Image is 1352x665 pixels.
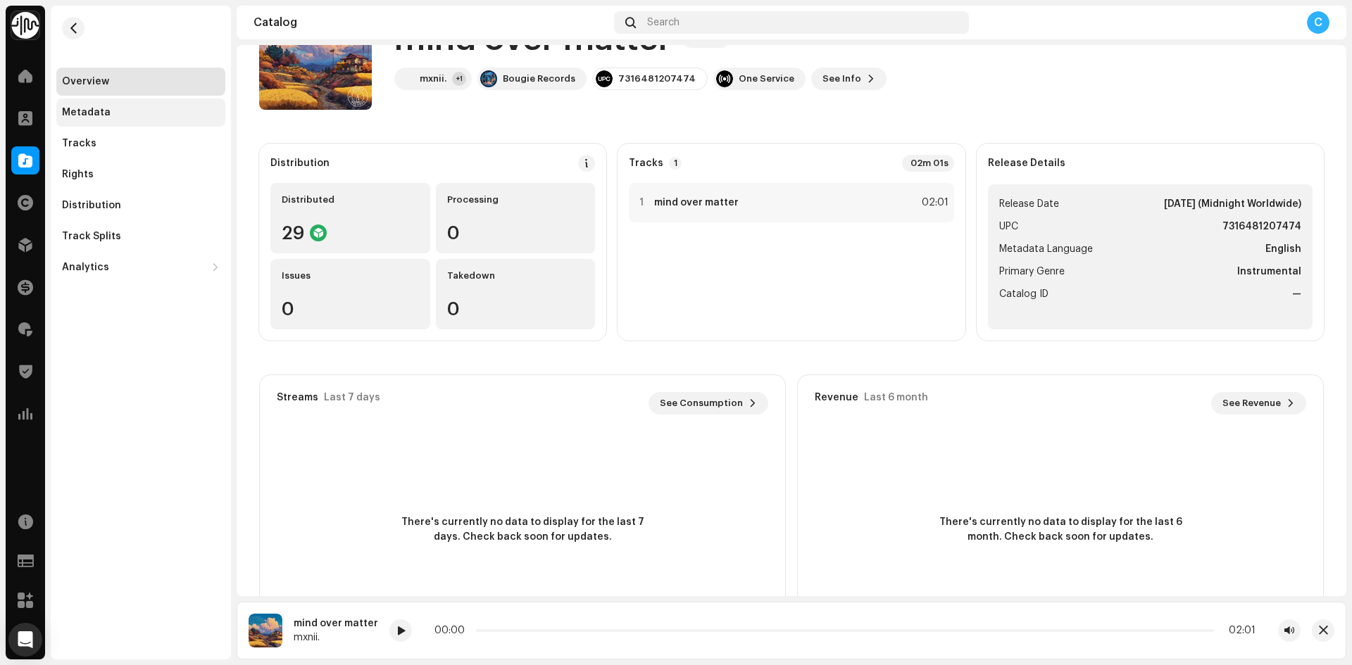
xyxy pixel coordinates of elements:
div: mxnii. [420,73,446,84]
div: Catalog [254,17,608,28]
re-m-nav-item: Rights [56,160,225,189]
span: Metadata Language [999,241,1093,258]
div: Streams [277,392,318,403]
div: 02:01 [1220,625,1256,636]
span: Search [647,17,680,28]
div: Tracks [62,138,96,149]
span: UPC [999,218,1018,235]
div: C [1307,11,1329,34]
re-m-nav-dropdown: Analytics [56,253,225,281]
img: 08dfc303-1a88-4819-815d-5ca2ef72970f [397,70,414,87]
strong: [DATE] (Midnight Worldwide) [1164,196,1301,213]
span: There's currently no data to display for the last 7 days. Check back soon for updates. [396,515,649,545]
span: See Consumption [660,389,743,417]
img: 1d781fe2-76d4-4ac7-a211-32e64abe77d4 [249,614,282,647]
div: Last 7 days [324,392,380,403]
div: Distributed [282,194,419,205]
div: Analytics [62,262,109,273]
strong: 7316481207474 [1222,218,1301,235]
div: 7316481207474 [618,73,696,84]
div: Open Intercom Messenger [8,623,42,657]
div: Track Splits [62,231,121,242]
div: One Service [739,73,794,84]
strong: Tracks [629,158,663,169]
div: Processing [447,194,584,205]
div: Metadata [62,107,111,118]
re-m-nav-item: Track Splits [56,222,225,251]
div: Bougie Records [503,73,575,84]
re-m-nav-item: Distribution [56,191,225,220]
div: Distribution [62,200,121,211]
div: Last 6 month [864,392,928,403]
re-m-nav-item: Tracks [56,129,225,158]
strong: English [1265,241,1301,258]
div: Distribution [270,158,330,169]
div: mind over matter [294,618,378,629]
strong: mind over matter [654,197,739,208]
button: See Info [811,68,887,90]
div: +1 [452,72,466,86]
strong: — [1292,286,1301,303]
button: See Consumption [649,392,768,414]
re-m-nav-item: Overview [56,68,225,96]
span: See Revenue [1222,389,1281,417]
div: Overview [62,76,109,87]
div: 00:00 [434,625,470,636]
strong: Instrumental [1237,263,1301,280]
button: See Revenue [1211,392,1306,414]
re-m-nav-item: Metadata [56,99,225,127]
div: 02:01 [918,194,949,211]
div: Rights [62,169,94,180]
strong: Release Details [988,158,1065,169]
div: Issues [282,270,419,281]
span: Primary Genre [999,263,1065,280]
span: Catalog ID [999,286,1049,303]
div: mxnii. [294,632,378,643]
p-badge: 1 [669,157,682,170]
img: f0e4252a-be5b-4dae-9808-4206d31e6e64 [480,70,497,87]
div: 02m 01s [902,155,954,172]
img: 0f74c21f-6d1c-4dbc-9196-dbddad53419e [11,11,39,39]
div: Takedown [447,270,584,281]
span: See Info [822,65,861,93]
span: There's currently no data to display for the last 6 month. Check back soon for updates. [934,515,1187,545]
span: Release Date [999,196,1059,213]
div: Revenue [815,392,858,403]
